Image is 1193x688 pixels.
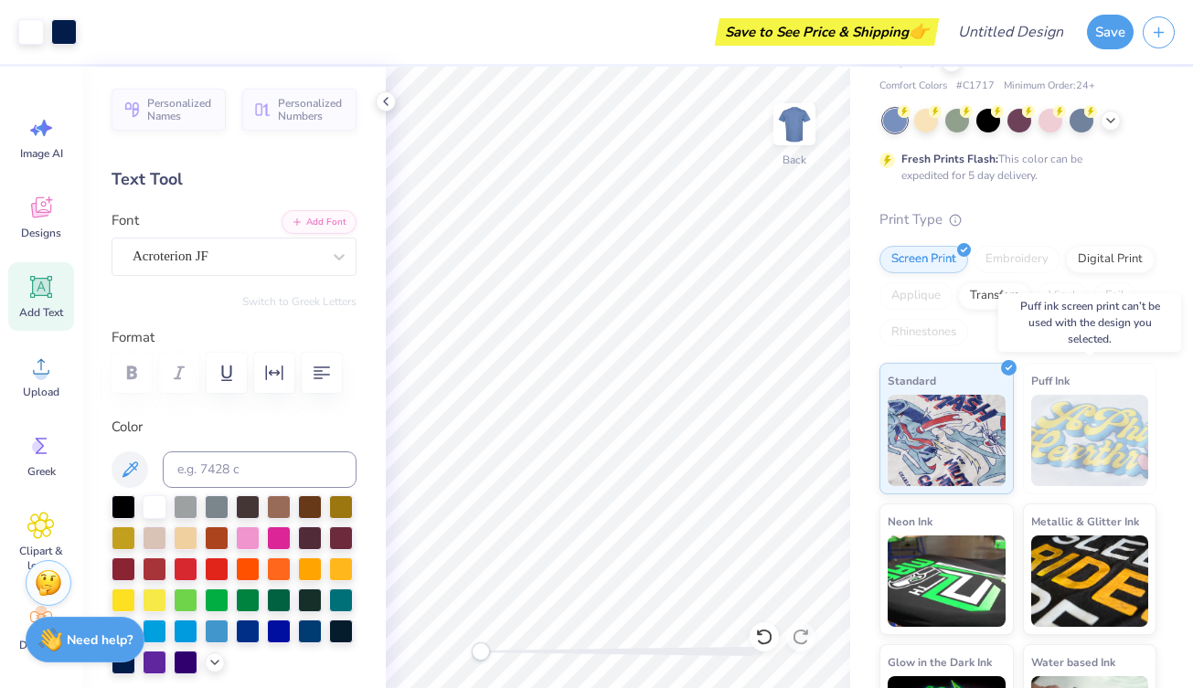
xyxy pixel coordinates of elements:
div: Foil [1093,282,1136,310]
input: Untitled Design [943,14,1078,50]
img: Back [776,106,813,143]
span: Standard [888,371,936,390]
div: Screen Print [879,246,968,273]
div: Vinyl [1037,282,1088,310]
button: Personalized Names [112,89,226,131]
div: Back [783,152,806,168]
div: Print Type [879,209,1156,230]
span: # C1717 [956,79,995,94]
span: Clipart & logos [11,544,71,573]
span: Personalized Numbers [278,97,346,122]
span: Greek [27,464,56,479]
img: Puff Ink [1031,395,1149,486]
strong: Need help? [67,631,133,649]
button: Personalized Numbers [242,89,357,131]
div: Embroidery [974,246,1060,273]
span: Puff Ink [1031,371,1070,390]
button: Add Font [282,210,357,234]
div: Puff ink screen print can’t be used with the design you selected. [998,293,1181,352]
div: Digital Print [1066,246,1155,273]
div: Applique [879,282,953,310]
span: Neon Ink [888,512,932,531]
span: Designs [21,226,61,240]
input: e.g. 7428 c [163,451,357,488]
div: Save to See Price & Shipping [719,18,934,46]
div: Rhinestones [879,319,968,346]
div: Accessibility label [472,642,490,661]
label: Color [112,417,357,438]
span: Metallic & Glitter Ink [1031,512,1139,531]
span: Minimum Order: 24 + [1004,79,1095,94]
span: Upload [23,385,59,399]
button: Save [1087,15,1134,49]
label: Font [112,210,139,231]
label: Format [112,327,357,348]
span: Glow in the Dark Ink [888,652,992,672]
span: Image AI [20,146,63,161]
span: Add Text [19,305,63,320]
span: Decorate [19,638,63,652]
img: Standard [888,395,1006,486]
span: Comfort Colors [879,79,947,94]
img: Neon Ink [888,535,1006,627]
button: Switch to Greek Letters [242,294,357,309]
span: Water based Ink [1031,652,1115,672]
div: This color can be expedited for 5 day delivery. [901,151,1126,184]
span: Personalized Names [147,97,215,122]
span: 👉 [909,20,929,42]
strong: Fresh Prints Flash: [901,152,998,166]
div: Transfers [958,282,1031,310]
div: Text Tool [112,167,357,192]
img: Metallic & Glitter Ink [1031,535,1149,627]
